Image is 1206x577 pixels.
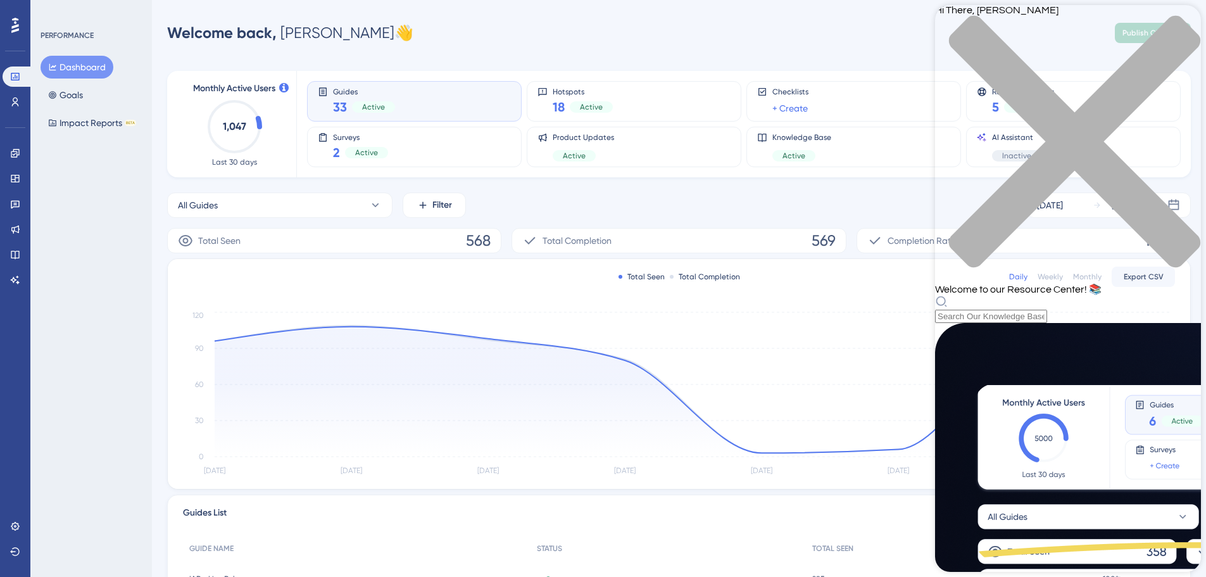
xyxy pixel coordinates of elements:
[183,505,227,526] span: Guides List
[670,272,740,282] div: Total Completion
[333,87,395,96] span: Guides
[41,84,91,106] button: Goals
[888,233,956,248] span: Completion Rate
[204,466,225,475] tspan: [DATE]
[212,157,257,167] span: Last 30 days
[341,466,362,475] tspan: [DATE]
[812,543,853,554] span: TOTAL SEEN
[614,466,636,475] tspan: [DATE]
[195,344,204,353] tspan: 90
[563,151,586,161] span: Active
[193,81,275,96] span: Monthly Active Users
[772,132,831,143] span: Knowledge Base
[30,3,79,18] span: Need Help?
[543,233,612,248] span: Total Completion
[580,102,603,112] span: Active
[178,198,218,213] span: All Guides
[195,380,204,389] tspan: 60
[8,8,30,30] img: launcher-image-alternative-text
[782,151,805,161] span: Active
[223,120,246,132] text: 1,047
[41,111,144,134] button: Impact ReportsBETA
[772,87,808,97] span: Checklists
[195,416,204,425] tspan: 30
[772,101,808,116] a: + Create
[88,6,92,16] div: 2
[198,233,241,248] span: Total Seen
[41,56,113,79] button: Dashboard
[432,198,452,213] span: Filter
[41,30,94,41] div: PERFORMANCE
[189,543,234,554] span: GUIDE NAME
[812,231,836,251] span: 569
[167,193,393,218] button: All Guides
[619,272,665,282] div: Total Seen
[355,148,378,158] span: Active
[553,87,613,96] span: Hotspots
[537,543,562,554] span: STATUS
[553,98,565,116] span: 18
[403,193,466,218] button: Filter
[333,98,347,116] span: 33
[477,466,499,475] tspan: [DATE]
[333,132,388,141] span: Surveys
[553,132,614,143] span: Product Updates
[167,23,277,42] span: Welcome back,
[888,466,909,475] tspan: [DATE]
[333,144,340,162] span: 2
[192,311,204,320] tspan: 120
[167,23,413,43] div: [PERSON_NAME] 👋
[125,120,136,126] div: BETA
[751,466,772,475] tspan: [DATE]
[362,102,385,112] span: Active
[466,231,491,251] span: 568
[4,4,34,34] button: Open AI Assistant Launcher
[199,452,204,461] tspan: 0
